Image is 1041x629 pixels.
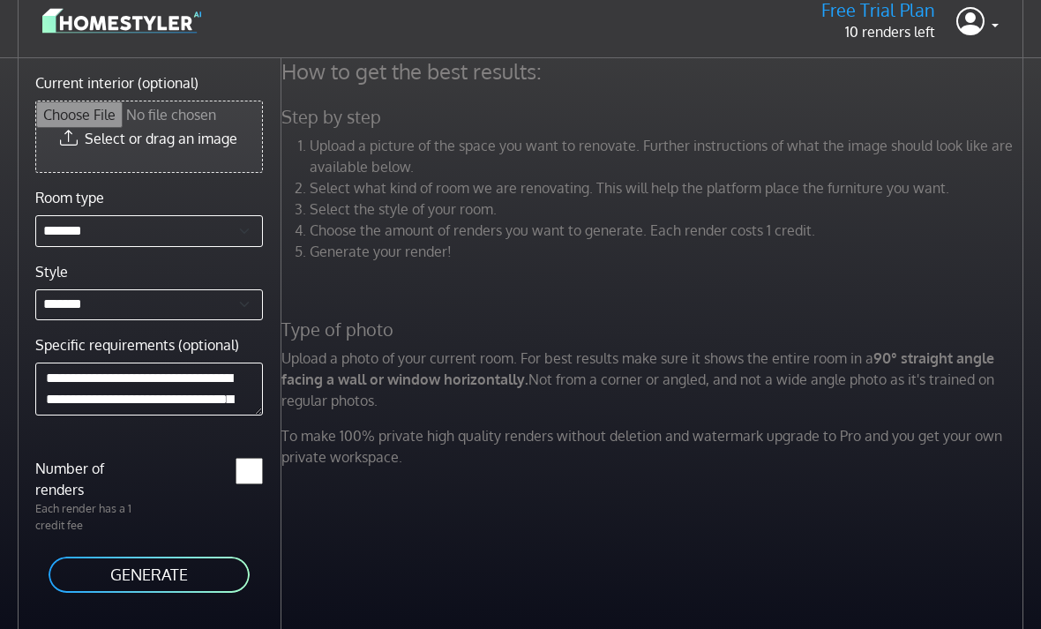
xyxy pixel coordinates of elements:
p: 10 renders left [821,21,935,42]
label: Specific requirements (optional) [35,334,239,356]
p: Each render has a 1 credit fee [25,500,149,534]
label: Style [35,261,68,282]
li: Select what kind of room we are renovating. This will help the platform place the furniture you w... [310,177,1028,198]
img: logo-3de290ba35641baa71223ecac5eacb59cb85b4c7fdf211dc9aaecaaee71ea2f8.svg [42,5,201,36]
h5: Step by step [271,106,1038,128]
strong: 90° straight angle facing a wall or window horizontally. [281,349,994,388]
li: Upload a picture of the space you want to renovate. Further instructions of what the image should... [310,135,1028,177]
h5: Type of photo [271,318,1038,341]
p: To make 100% private high quality renders without deletion and watermark upgrade to Pro and you g... [271,425,1038,468]
label: Room type [35,187,104,208]
li: Generate your render! [310,241,1028,262]
label: Number of renders [25,458,149,500]
li: Select the style of your room. [310,198,1028,220]
label: Current interior (optional) [35,72,198,94]
li: Choose the amount of renders you want to generate. Each render costs 1 credit. [310,220,1028,241]
h4: How to get the best results: [271,58,1038,85]
button: GENERATE [47,555,251,595]
p: Upload a photo of your current room. For best results make sure it shows the entire room in a Not... [271,348,1038,411]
